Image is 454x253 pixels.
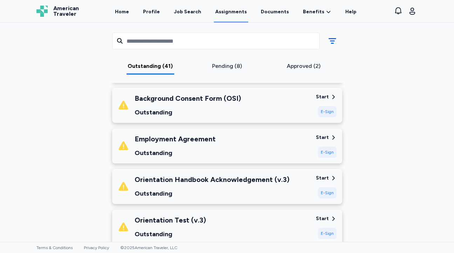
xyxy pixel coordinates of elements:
img: Logo [36,6,48,17]
div: Outstanding [135,107,241,117]
div: E-Sign [318,228,337,239]
span: © 2025 American Traveler, LLC [120,245,177,250]
div: Employment Agreement [135,134,216,144]
div: Orientation Handbook Acknowledgement (v.3) [135,175,290,184]
div: Outstanding (41) [115,62,186,70]
div: Start [316,134,329,141]
div: E-Sign [318,106,337,117]
div: Outstanding [135,229,206,239]
a: Terms & Conditions [36,245,73,250]
div: Background Consent Form (OSI) [135,93,241,103]
div: E-Sign [318,147,337,158]
div: Outstanding [135,189,290,198]
a: Benefits [303,8,331,15]
div: Start [316,215,329,222]
div: Start [316,93,329,100]
div: Pending (8) [191,62,263,70]
div: Job Search [174,8,201,15]
span: American Traveler [53,6,79,17]
div: Approved (2) [268,62,339,70]
a: Privacy Policy [84,245,109,250]
div: Start [316,175,329,182]
a: Assignments [214,1,248,22]
span: Benefits [303,8,324,15]
div: Orientation Test (v.3) [135,215,206,225]
div: Outstanding [135,148,216,158]
div: E-Sign [318,187,337,198]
